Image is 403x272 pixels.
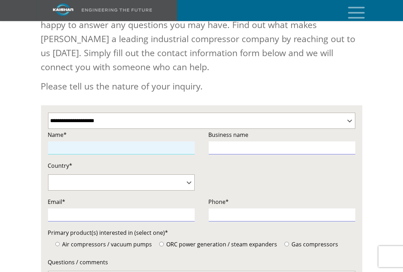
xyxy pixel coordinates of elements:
img: kaishan logo [37,4,89,16]
span: ORC power generation / steam expanders [165,240,277,248]
span: Gas compressors [290,240,338,248]
input: Air compressors / vacuum pumps [55,242,60,246]
label: Questions / comments [48,257,355,267]
span: Air compressors / vacuum pumps [61,240,152,248]
input: Gas compressors [284,242,289,246]
label: Name* [48,130,195,140]
p: Please tell us the nature of your inquiry. [41,79,362,93]
label: Email* [48,197,195,207]
label: Phone* [209,197,355,207]
img: Engineering the future [82,8,152,12]
input: ORC power generation / steam expanders [159,242,164,246]
label: Country* [48,161,195,171]
p: If you want to learn more about us and what we can do for you, our team is happy to answer any qu... [41,4,362,74]
label: Business name [209,130,355,140]
a: mobile menu [345,5,357,16]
